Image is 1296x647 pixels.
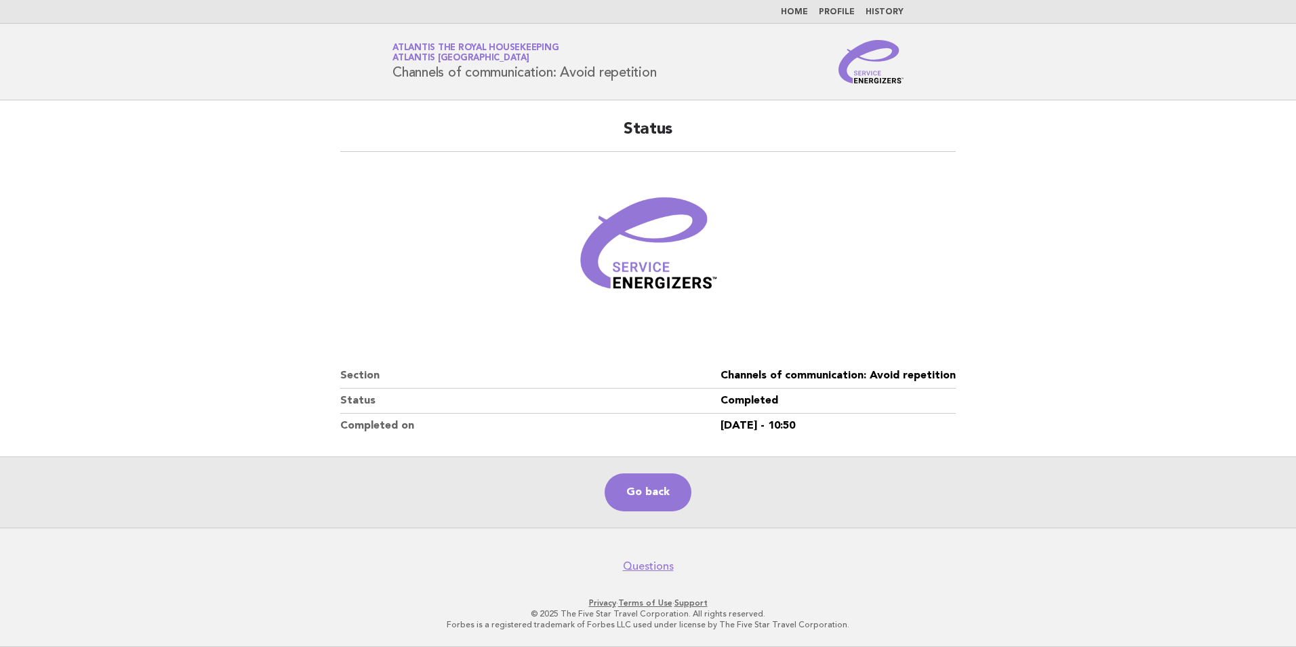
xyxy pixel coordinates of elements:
[233,608,1063,619] p: © 2025 The Five Star Travel Corporation. All rights reserved.
[819,8,855,16] a: Profile
[866,8,904,16] a: History
[721,364,956,389] dd: Channels of communication: Avoid repetition
[605,473,691,511] a: Go back
[392,44,656,79] h1: Channels of communication: Avoid repetition
[589,598,616,608] a: Privacy
[618,598,672,608] a: Terms of Use
[340,119,956,152] h2: Status
[721,389,956,414] dd: Completed
[721,414,956,438] dd: [DATE] - 10:50
[233,619,1063,630] p: Forbes is a registered trademark of Forbes LLC used under license by The Five Star Travel Corpora...
[781,8,808,16] a: Home
[623,560,674,573] a: Questions
[567,168,729,331] img: Verified
[674,598,708,608] a: Support
[233,597,1063,608] p: · ·
[340,414,721,438] dt: Completed on
[392,54,529,63] span: Atlantis [GEOGRAPHIC_DATA]
[340,389,721,414] dt: Status
[838,40,904,83] img: Service Energizers
[392,43,559,62] a: Atlantis the Royal HousekeepingAtlantis [GEOGRAPHIC_DATA]
[340,364,721,389] dt: Section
